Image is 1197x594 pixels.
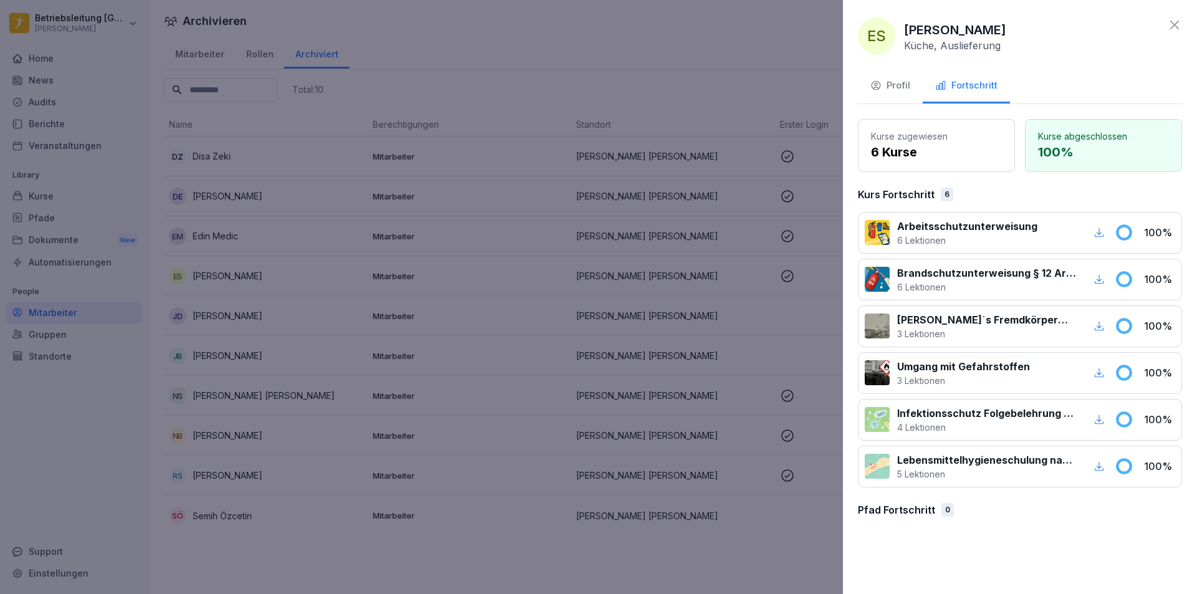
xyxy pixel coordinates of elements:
[935,79,997,93] div: Fortschritt
[897,266,1076,280] p: Brandschutzunterweisung § 12 ArbSchG
[1038,143,1169,161] p: 100 %
[904,21,1006,39] p: [PERSON_NAME]
[897,327,1076,340] p: 3 Lektionen
[897,467,1076,481] p: 5 Lektionen
[897,280,1076,294] p: 6 Lektionen
[858,502,935,517] p: Pfad Fortschritt
[904,39,1001,52] p: Küche, Auslieferung
[897,312,1076,327] p: [PERSON_NAME]`s Fremdkörpermanagement
[897,421,1076,434] p: 4 Lektionen
[871,130,1002,143] p: Kurse zugewiesen
[1144,365,1175,380] p: 100 %
[1144,272,1175,287] p: 100 %
[1038,130,1169,143] p: Kurse abgeschlossen
[1144,459,1175,474] p: 100 %
[858,70,923,103] button: Profil
[923,70,1010,103] button: Fortschritt
[870,79,910,93] div: Profil
[871,143,1002,161] p: 6 Kurse
[897,219,1037,234] p: Arbeitsschutzunterweisung
[858,17,895,55] div: ES
[897,234,1037,247] p: 6 Lektionen
[941,188,953,201] div: 6
[897,453,1076,467] p: Lebensmittelhygieneschulung nach EU-Verordnung (EG) Nr. 852 / 2004
[897,406,1076,421] p: Infektionsschutz Folgebelehrung (nach §43 IfSG)
[1144,319,1175,333] p: 100 %
[858,187,935,202] p: Kurs Fortschritt
[897,374,1030,387] p: 3 Lektionen
[897,359,1030,374] p: Umgang mit Gefahrstoffen
[941,503,954,517] div: 0
[1144,412,1175,427] p: 100 %
[1144,225,1175,240] p: 100 %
